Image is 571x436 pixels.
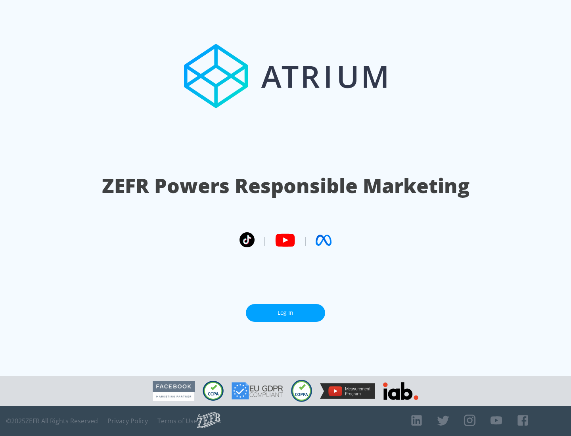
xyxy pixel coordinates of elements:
img: GDPR Compliant [232,382,283,400]
span: | [263,234,267,246]
h1: ZEFR Powers Responsible Marketing [102,172,469,199]
span: © 2025 ZEFR All Rights Reserved [6,417,98,425]
img: YouTube Measurement Program [320,383,375,399]
a: Terms of Use [157,417,197,425]
img: IAB [383,382,418,400]
a: Privacy Policy [107,417,148,425]
img: CCPA Compliant [203,381,224,401]
img: Facebook Marketing Partner [153,381,195,401]
span: | [303,234,308,246]
img: COPPA Compliant [291,380,312,402]
a: Log In [246,304,325,322]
